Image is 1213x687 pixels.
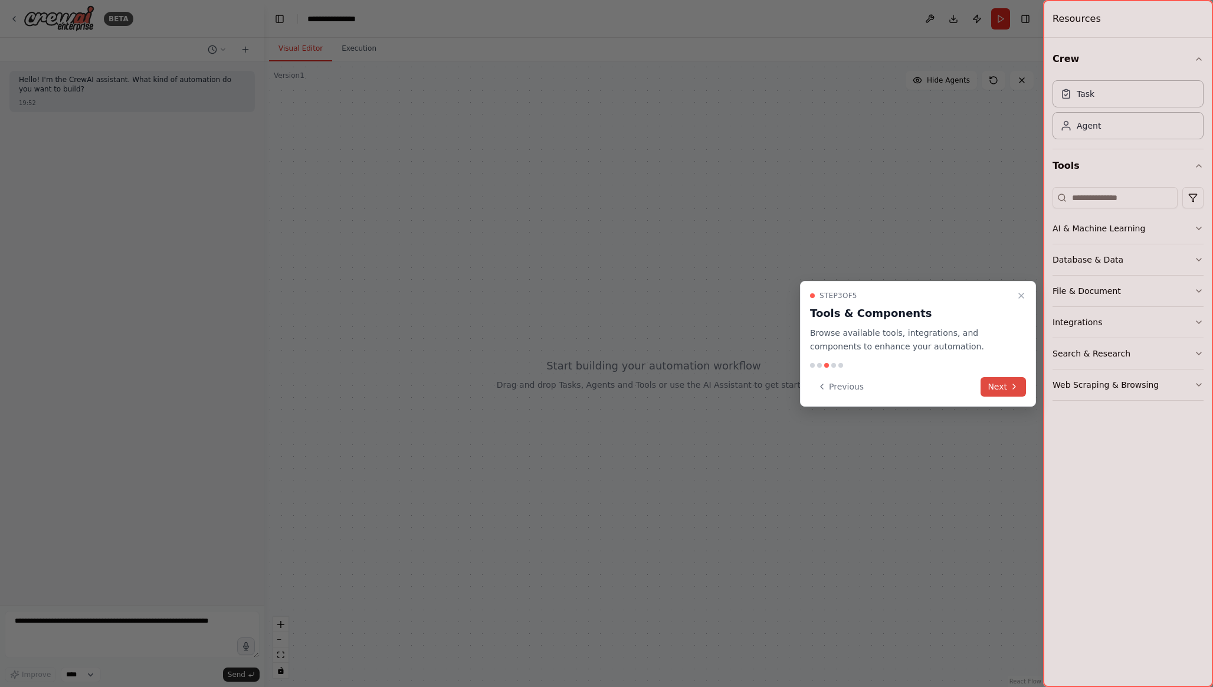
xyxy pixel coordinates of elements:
[981,377,1026,397] button: Next
[810,326,1012,354] p: Browse available tools, integrations, and components to enhance your automation.
[810,305,1012,322] h3: Tools & Components
[810,377,871,397] button: Previous
[1014,289,1028,303] button: Close walkthrough
[271,11,288,27] button: Hide left sidebar
[819,291,857,300] span: Step 3 of 5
